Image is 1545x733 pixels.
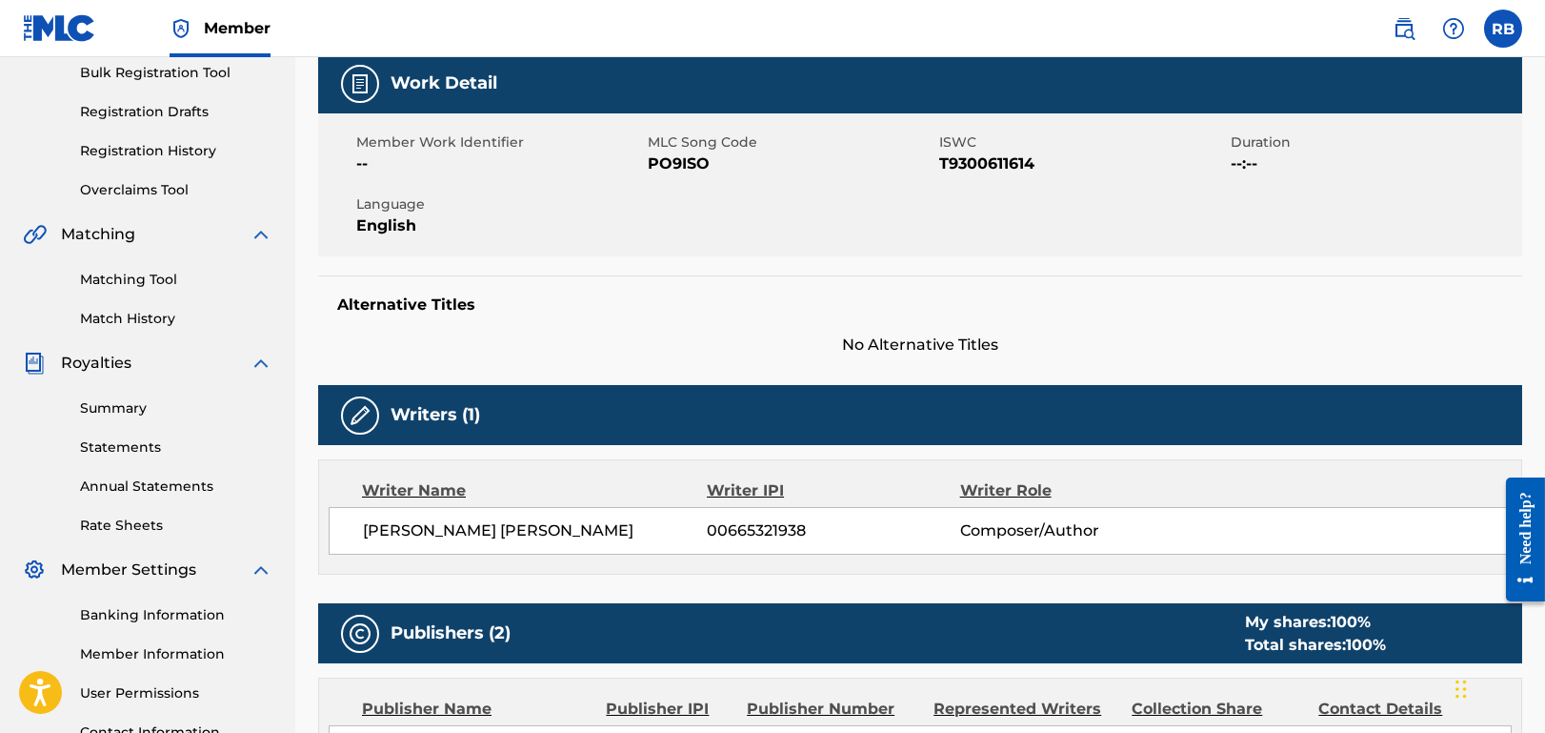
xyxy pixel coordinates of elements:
div: Collection Share [1132,698,1304,721]
a: Registration History [80,141,272,161]
div: Publisher Number [747,698,919,721]
img: expand [250,223,272,246]
iframe: Chat Widget [1450,641,1545,733]
span: PO9ISO [648,153,934,175]
img: expand [250,559,272,581]
h5: Publishers (2) [391,622,511,644]
span: Matching [61,223,135,246]
div: Contact Details [1318,698,1491,721]
img: Publishers [349,622,371,645]
span: No Alternative Titles [318,334,1522,356]
h5: Alternative Titles [337,295,1503,315]
a: Rate Sheets [80,516,272,536]
div: Writer Name [362,479,707,502]
img: search [1393,17,1415,40]
span: --:-- [1231,153,1517,175]
a: Summary [80,398,272,418]
a: Bulk Registration Tool [80,63,272,83]
div: Publisher Name [362,698,592,721]
iframe: Resource Center [1492,463,1545,617]
img: Royalties [23,352,46,375]
div: Help [1435,10,1473,48]
div: My shares: [1245,611,1386,634]
div: Represented Writers [933,698,1117,721]
span: Member Settings [61,559,196,581]
span: Duration [1231,132,1517,153]
img: Matching [23,223,47,246]
img: Top Rightsholder [170,17,192,40]
a: Match History [80,309,272,329]
div: Writer Role [960,479,1190,502]
img: help [1442,17,1465,40]
img: Member Settings [23,559,46,581]
span: Composer/Author [960,519,1190,542]
a: Registration Drafts [80,102,272,122]
h5: Work Detail [391,72,497,94]
span: -- [356,153,643,175]
div: Publisher IPI [606,698,732,721]
img: Writers [349,404,371,427]
span: 100 % [1331,613,1371,631]
a: User Permissions [80,683,272,703]
img: Work Detail [349,72,371,95]
a: Banking Information [80,605,272,625]
span: T9300611614 [939,153,1226,175]
a: Member Information [80,644,272,664]
div: Total shares: [1245,634,1386,657]
span: 00665321938 [708,519,960,542]
div: Drag [1455,661,1467,718]
span: English [356,214,643,237]
span: Language [356,194,643,214]
span: 100 % [1346,636,1386,654]
img: expand [250,352,272,375]
span: Member Work Identifier [356,132,643,153]
span: MLC Song Code [648,132,934,153]
a: Overclaims Tool [80,180,272,200]
h5: Writers (1) [391,404,480,426]
img: MLC Logo [23,14,96,42]
span: Royalties [61,352,131,375]
span: ISWC [939,132,1226,153]
span: [PERSON_NAME] [PERSON_NAME] [363,519,708,542]
div: Writer IPI [707,479,960,502]
div: User Menu [1484,10,1522,48]
a: Matching Tool [80,270,272,290]
a: Public Search [1385,10,1423,48]
a: Annual Statements [80,477,272,497]
a: Statements [80,438,272,458]
span: Member [204,17,271,39]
